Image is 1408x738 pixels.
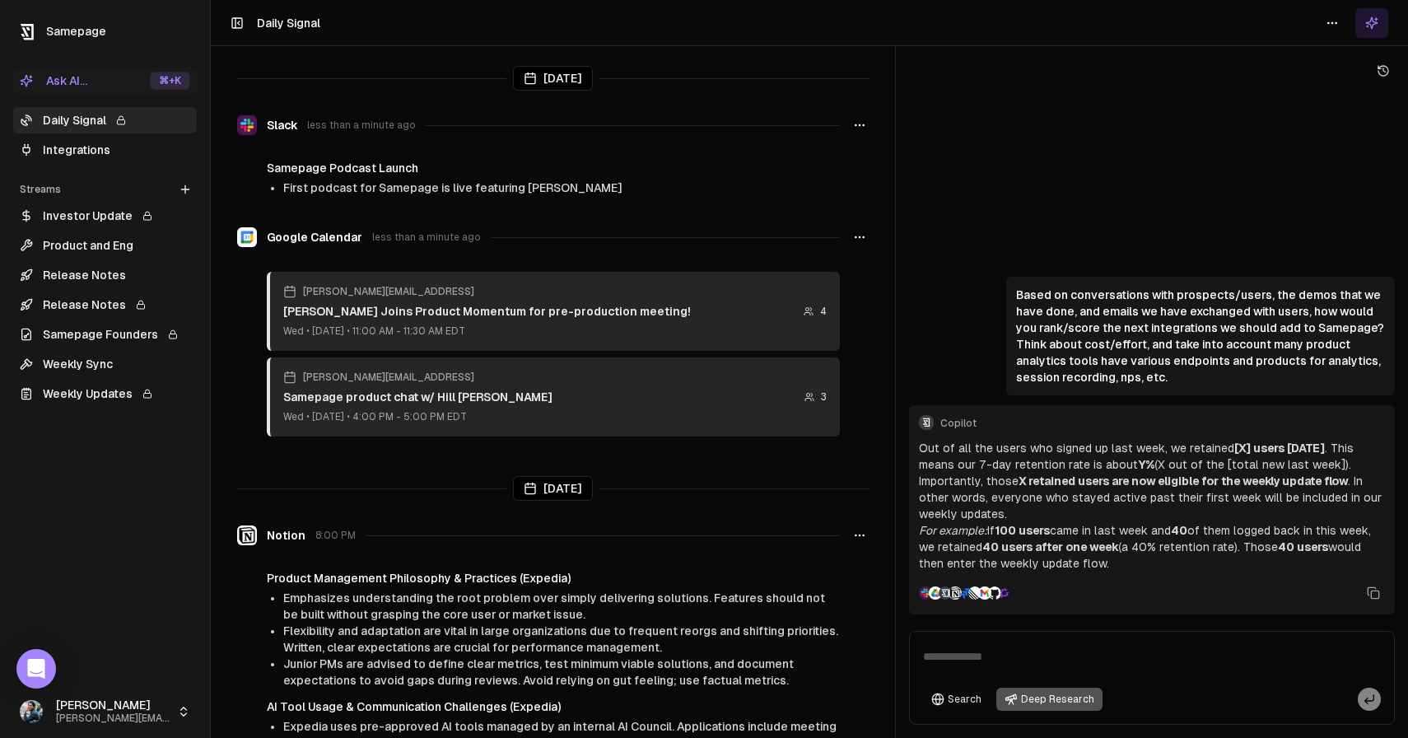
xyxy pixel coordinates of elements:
span: 4 [820,305,827,318]
strong: 40 users after one week [982,540,1118,553]
div: Samepage product chat w/ Hill [PERSON_NAME] [283,389,552,405]
div: Streams [13,176,197,203]
a: Product and Eng [13,232,197,259]
strong: 100 users [995,524,1050,537]
span: 8:00 PM [315,529,356,542]
div: Ask AI... [20,72,87,89]
span: [PERSON_NAME][EMAIL_ADDRESS] [303,285,474,298]
span: Notion [267,527,305,544]
img: 1695405595226.jpeg [20,700,43,723]
h1: Daily Signal [257,15,320,31]
h4: AI Tool Usage & Communication Challenges (Expedia) [267,698,840,715]
img: Slack [919,586,932,600]
span: Google Calendar [267,229,362,245]
span: 3 [821,390,827,404]
button: [PERSON_NAME][PERSON_NAME][EMAIL_ADDRESS] [13,692,197,731]
span: less than a minute ago [307,119,416,132]
img: Jira [958,586,972,600]
div: ⌘ +K [150,72,190,90]
a: Integrations [13,137,197,163]
strong: 40 users [1278,540,1328,553]
img: Google Calendar [237,227,257,247]
div: Wed • [DATE] • 11:00 AM - 11:30 AM EDT [283,325,690,338]
img: GitHub [988,586,1001,600]
span: Flexibility and adaptation are vital in large organizations due to frequent reorgs and shifting p... [283,624,838,654]
span: less than a minute ago [372,231,481,244]
span: Samepage [46,25,106,38]
div: [DATE] [513,66,593,91]
p: If came in last week and of them logged back in this week, we retained (a 40% retention rate). Th... [919,522,1385,572]
span: First podcast for Samepage is live featuring [PERSON_NAME] [283,181,622,194]
strong: Y% [1138,458,1154,471]
div: [DATE] [513,476,593,501]
span: Emphasizes understanding the root problem over simply delivering solutions. Features should not b... [283,591,825,621]
strong: 40 [1171,524,1187,537]
a: Weekly Sync [13,351,197,377]
strong: [X] users [DATE] [1234,441,1325,455]
img: Slack [237,115,257,135]
a: Release Notes [13,292,197,318]
button: Search [923,688,990,711]
span: Slack [267,117,297,133]
span: [PERSON_NAME] [56,698,170,713]
div: Open Intercom Messenger [16,649,56,689]
p: Based on conversations with prospects/users, the demos that we have done, and emails we have exch... [1016,287,1385,385]
em: For example: [919,524,987,537]
p: Importantly, those . In other words, everyone who stayed active past their first week will be inc... [919,473,1385,522]
span: [PERSON_NAME][EMAIL_ADDRESS] [56,712,170,725]
h4: Samepage Podcast Launch [267,160,840,176]
a: Daily Signal [13,107,197,133]
a: Samepage Founders [13,321,197,348]
div: Wed • [DATE] • 4:00 PM - 5:00 PM EDT [283,410,552,423]
img: Linear [968,586,981,600]
span: Junior PMs are advised to define clear metrics, test minimum viable solutions, and document expec... [283,657,794,687]
img: Samepage [939,586,952,600]
img: Notion [949,586,962,600]
strong: X retained users are now eligible for the weekly update flow [1019,474,1348,488]
img: Gong [998,586,1011,600]
span: [PERSON_NAME][EMAIL_ADDRESS] [303,371,474,384]
img: Google Drive [929,586,942,600]
p: Out of all the users who signed up last week, we retained . This means our 7-day retention rate i... [919,440,1385,473]
a: Weekly Updates [13,381,197,407]
button: Deep Research [996,688,1103,711]
button: Ask AI...⌘+K [13,68,197,94]
h4: Product Management Philosophy & Practices (Expedia) [267,570,840,586]
div: [PERSON_NAME] Joins Product Momentum for pre-production meeting! [283,303,690,320]
a: Investor Update [13,203,197,229]
a: Release Notes [13,262,197,288]
span: Copilot [940,417,1385,430]
img: Notion [237,525,257,545]
img: Gmail [978,586,991,600]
